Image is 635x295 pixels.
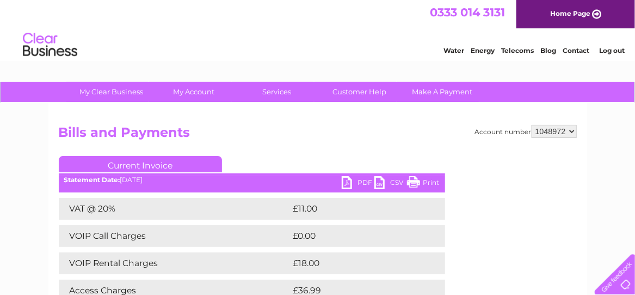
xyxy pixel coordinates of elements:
div: [DATE] [59,176,445,184]
a: Telecoms [501,46,534,55]
a: My Clear Business [66,82,156,102]
a: Energy [471,46,495,55]
a: Contact [563,46,589,55]
b: Statement Date: [64,176,120,184]
td: £18.00 [291,252,423,274]
a: Water [443,46,464,55]
a: CSV [374,176,407,192]
div: Account number [475,125,577,138]
td: £0.00 [291,225,420,247]
a: Make A Payment [397,82,487,102]
a: PDF [342,176,374,192]
a: Log out [599,46,625,55]
img: logo.png [22,28,78,62]
a: My Account [149,82,239,102]
h2: Bills and Payments [59,125,577,146]
a: Customer Help [315,82,404,102]
td: VAT @ 20% [59,198,291,220]
a: 0333 014 3131 [430,5,505,19]
a: Blog [540,46,556,55]
td: VOIP Call Charges [59,225,291,247]
a: Current Invoice [59,156,222,172]
a: Print [407,176,440,192]
div: Clear Business is a trading name of Verastar Limited (registered in [GEOGRAPHIC_DATA] No. 3667643... [61,6,575,53]
a: Services [232,82,322,102]
td: VOIP Rental Charges [59,252,291,274]
td: £11.00 [291,198,421,220]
